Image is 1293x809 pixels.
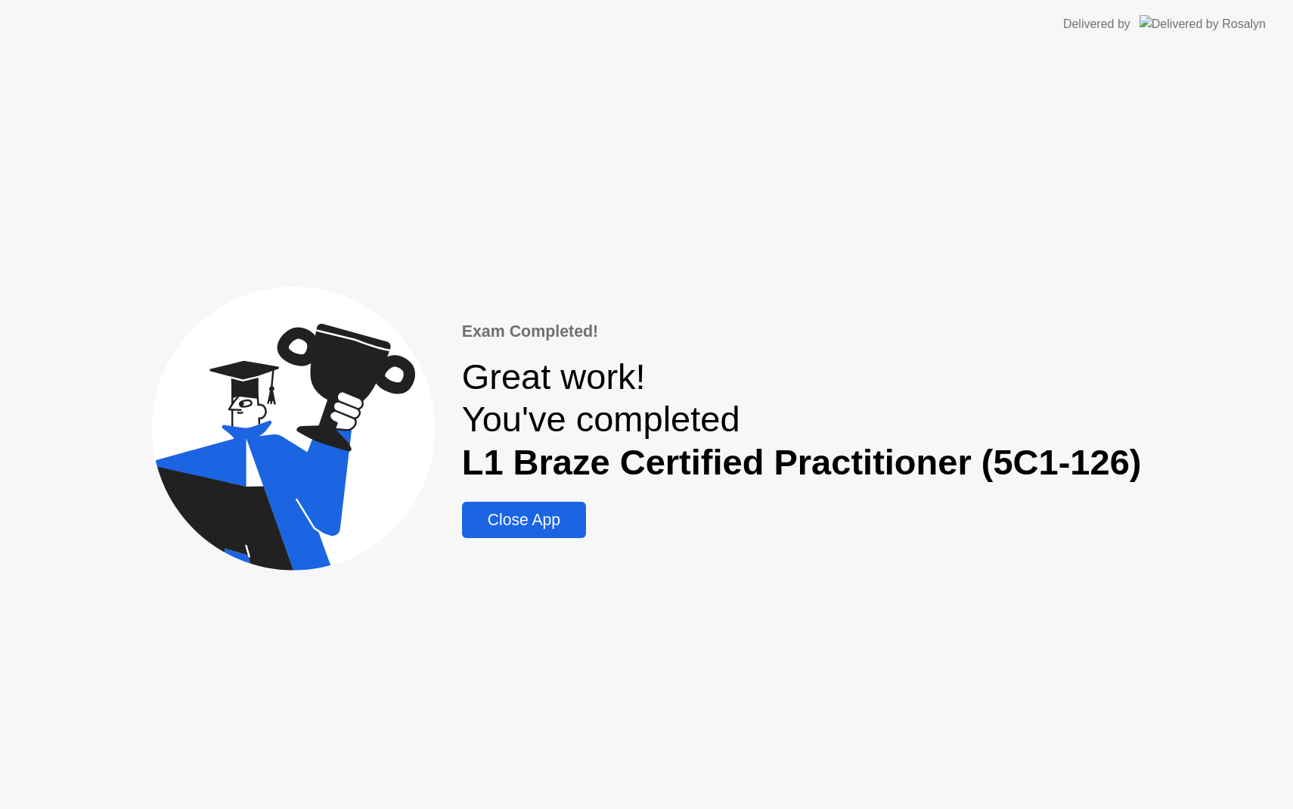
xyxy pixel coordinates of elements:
[1063,15,1130,33] div: Delivered by
[462,502,586,538] button: Close App
[462,356,1142,484] div: Great work! You've completed
[467,511,581,529] div: Close App
[462,442,1142,482] b: L1 Braze Certified Practitioner (5C1-126)
[462,319,1142,344] div: Exam Completed!
[1140,15,1266,33] img: Delivered by Rosalyn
